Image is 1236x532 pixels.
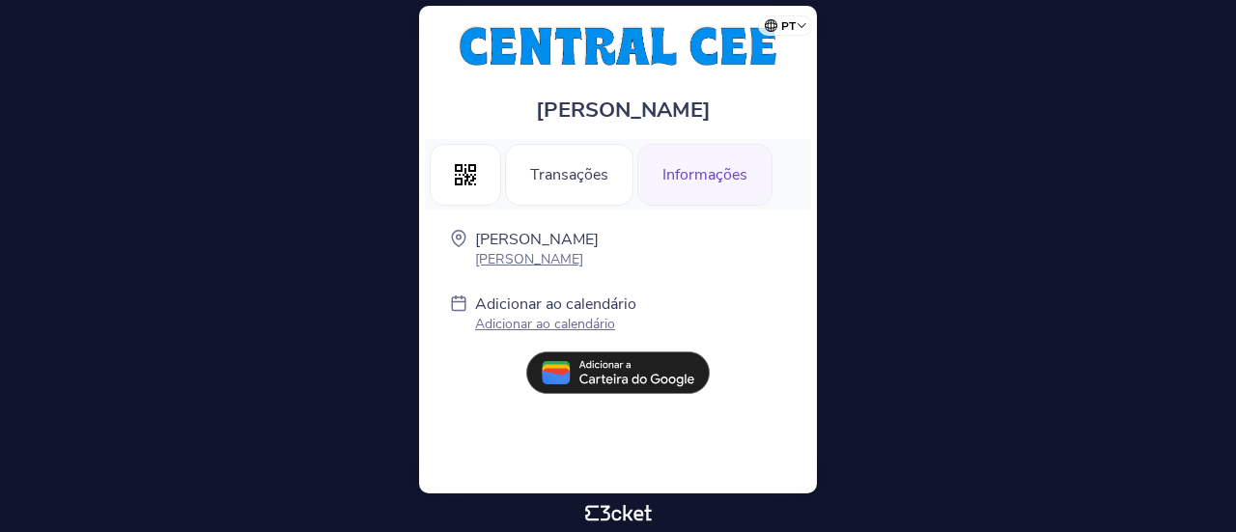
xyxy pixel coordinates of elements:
a: Adicionar ao calendário Adicionar ao calendário [475,294,636,337]
a: [PERSON_NAME] [PERSON_NAME] [475,229,599,268]
a: Informações [637,163,772,184]
span: [PERSON_NAME] [536,96,711,125]
p: [PERSON_NAME] [475,229,599,250]
img: pt_add_to_google_wallet.13e59062.svg [526,351,710,394]
img: 23 August - CENTRAL CEE - Closing Summer [435,25,801,67]
div: Transações [505,144,633,206]
div: Informações [637,144,772,206]
p: Adicionar ao calendário [475,315,636,333]
a: Transações [505,163,633,184]
p: [PERSON_NAME] [475,250,599,268]
p: Adicionar ao calendário [475,294,636,315]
